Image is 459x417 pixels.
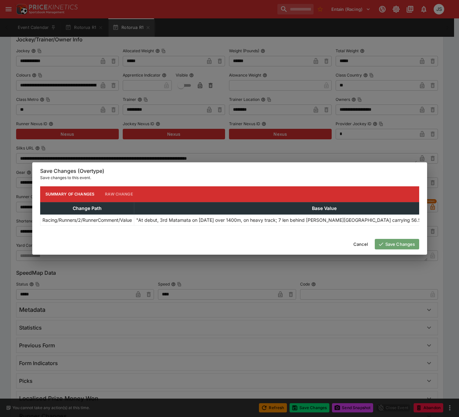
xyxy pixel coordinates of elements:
[100,186,138,202] button: Raw Change
[40,186,100,202] button: Summary of Changes
[40,202,134,214] th: Change Path
[42,217,132,223] p: Racing/Runners/2/RunnerComment/Value
[375,239,419,249] button: Save Changes
[40,174,419,181] p: Save changes to this event.
[40,168,419,174] h6: Save Changes (Overtype)
[349,239,372,249] button: Cancel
